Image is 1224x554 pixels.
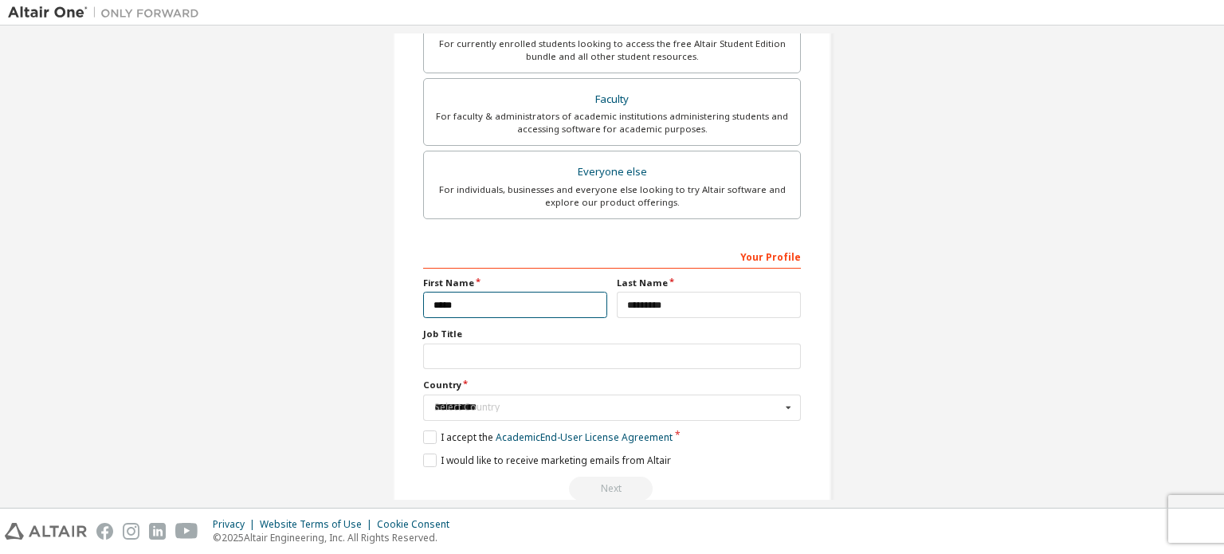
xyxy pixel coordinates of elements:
[213,518,260,531] div: Privacy
[433,110,790,136] div: For faculty & administrators of academic institutions administering students and accessing softwa...
[423,430,673,444] label: I accept the
[433,88,790,111] div: Faculty
[433,37,790,63] div: For currently enrolled students looking to access the free Altair Student Edition bundle and all ...
[8,5,207,21] img: Altair One
[213,531,459,544] p: © 2025 Altair Engineering, Inc. All Rights Reserved.
[149,523,166,540] img: linkedin.svg
[433,183,790,209] div: For individuals, businesses and everyone else looking to try Altair software and explore our prod...
[423,379,801,391] label: Country
[617,277,801,289] label: Last Name
[423,277,607,289] label: First Name
[96,523,113,540] img: facebook.svg
[423,243,801,269] div: Your Profile
[123,523,139,540] img: instagram.svg
[423,477,801,501] div: Read and acccept EULA to continue
[423,454,671,467] label: I would like to receive marketing emails from Altair
[377,518,459,531] div: Cookie Consent
[175,523,198,540] img: youtube.svg
[423,328,801,340] label: Job Title
[433,161,790,183] div: Everyone else
[434,403,781,412] div: Select Country
[5,523,87,540] img: altair_logo.svg
[260,518,377,531] div: Website Terms of Use
[496,430,673,444] a: Academic End-User License Agreement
